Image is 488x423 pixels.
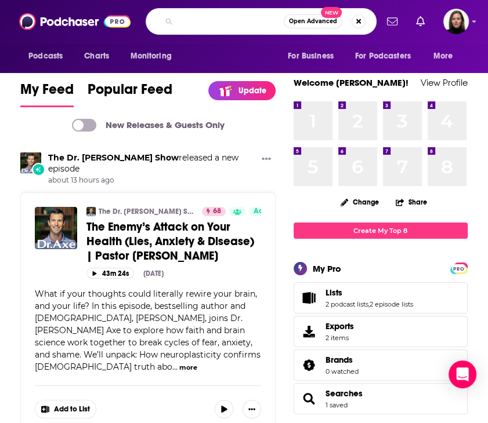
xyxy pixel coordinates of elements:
[368,300,370,308] span: ,
[326,300,368,308] a: 2 podcast lists
[395,191,428,213] button: Share
[202,207,226,216] a: 68
[449,360,476,388] div: Open Intercom Messenger
[294,383,468,414] span: Searches
[294,316,468,347] a: Exports
[452,263,466,272] a: PRO
[443,9,469,34] span: Logged in as BevCat3
[257,152,276,167] button: Show More Button
[48,176,257,185] span: about 13 hours ago
[298,290,321,306] a: Lists
[298,323,321,340] span: Exports
[88,81,172,105] span: Popular Feed
[443,9,469,34] img: User Profile
[294,77,409,88] a: Welcome [PERSON_NAME]!
[20,152,41,173] img: The Dr. Josh Axe Show
[326,355,353,365] span: Brands
[298,357,321,373] a: Brands
[84,48,109,64] span: Charts
[294,223,468,238] a: Create My Top 8
[86,207,96,216] img: The Dr. Josh Axe Show
[72,119,225,132] a: New Releases & Guests Only
[326,287,342,298] span: Lists
[20,81,74,105] span: My Feed
[298,391,321,407] a: Searches
[213,206,221,217] span: 68
[179,363,197,373] button: more
[20,81,74,107] a: My Feed
[284,14,342,28] button: Open AdvancedNew
[452,264,466,273] span: PRO
[54,405,90,414] span: Add to List
[280,45,348,67] button: open menu
[326,367,359,375] a: 0 watched
[48,152,179,163] a: The Dr. Josh Axe Show
[48,152,257,174] h3: released a new episode
[32,163,45,176] div: New Episode
[443,9,469,34] button: Show profile menu
[146,8,377,35] div: Search podcasts, credits, & more...
[326,321,354,331] span: Exports
[35,289,261,372] span: What if your thoughts could literally rewire your brain, and your life? In this episode, bestsell...
[326,287,413,298] a: Lists
[35,400,96,418] button: Show More Button
[35,207,77,249] img: The Enemy’s Attack on Your Health (Lies, Anxiety & Disease) | Pastor Max Lucado
[294,349,468,381] span: Brands
[172,362,178,372] span: ...
[326,401,348,409] a: 1 saved
[326,388,363,399] a: Searches
[20,45,78,67] button: open menu
[421,77,468,88] a: View Profile
[294,282,468,313] span: Lists
[243,400,261,418] button: Show More Button
[334,195,386,209] button: Change
[122,45,186,67] button: open menu
[355,48,411,64] span: For Podcasters
[249,207,280,216] a: Active
[99,207,194,216] a: The Dr. [PERSON_NAME] Show
[143,269,164,278] div: [DATE]
[28,48,63,64] span: Podcasts
[288,48,334,64] span: For Business
[86,268,134,279] button: 43m 24s
[382,12,402,31] a: Show notifications dropdown
[425,45,468,67] button: open menu
[208,81,276,100] a: Update
[254,206,276,217] span: Active
[289,19,337,24] span: Open Advanced
[370,300,413,308] a: 2 episode lists
[88,81,172,107] a: Popular Feed
[313,263,341,274] div: My Pro
[411,12,429,31] a: Show notifications dropdown
[86,220,254,263] span: The Enemy’s Attack on Your Health (Lies, Anxiety & Disease) | Pastor [PERSON_NAME]
[321,7,342,18] span: New
[326,355,359,365] a: Brands
[326,334,354,342] span: 2 items
[433,48,453,64] span: More
[19,10,131,32] img: Podchaser - Follow, Share and Rate Podcasts
[77,45,116,67] a: Charts
[238,86,266,96] p: Update
[86,220,261,263] a: The Enemy’s Attack on Your Health (Lies, Anxiety & Disease) | Pastor [PERSON_NAME]
[178,12,284,31] input: Search podcasts, credits, & more...
[348,45,428,67] button: open menu
[130,48,171,64] span: Monitoring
